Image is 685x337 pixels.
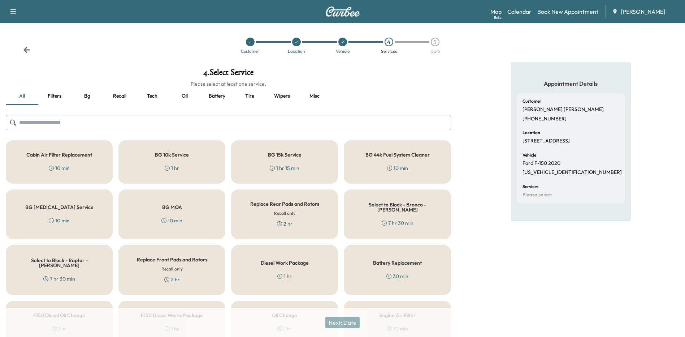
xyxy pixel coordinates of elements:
[325,7,360,17] img: Curbee Logo
[523,131,540,135] h6: Location
[523,106,604,113] p: [PERSON_NAME] [PERSON_NAME]
[6,88,451,105] div: basic tabs example
[277,220,292,227] div: 2 hr
[507,7,532,16] a: Calendar
[274,210,295,217] h6: Recall only
[155,152,189,157] h5: BG 10k Service
[162,205,182,210] h5: BG MOA
[266,88,298,105] button: Wipers
[523,99,541,103] h6: Customer
[494,15,502,20] div: Beta
[386,273,408,280] div: 30 min
[621,7,665,16] span: [PERSON_NAME]
[6,68,451,80] h1: 4 . Select Service
[23,46,30,54] div: Back
[277,273,292,280] div: 1 hr
[49,217,70,224] div: 10 min
[365,152,430,157] h5: BG 44k Fuel System Cleaner
[261,260,309,265] h5: Diesel Work Package
[136,88,168,105] button: Tech
[38,88,71,105] button: Filters
[430,49,440,54] div: Date
[381,49,397,54] div: Services
[201,88,233,105] button: Battery
[387,165,408,172] div: 10 min
[71,88,103,105] button: Bg
[26,152,92,157] h5: Cabin Air Filter Replacement
[523,169,622,176] p: [US_VEHICLE_IDENTIFICATION_NUMBER]
[168,88,201,105] button: Oil
[241,49,259,54] div: Customer
[537,7,598,16] a: Book New Appointment
[298,88,331,105] button: Misc
[43,275,75,282] div: 7 hr 30 min
[161,217,182,224] div: 10 min
[431,38,439,46] div: 5
[517,80,625,88] h5: Appointment Details
[103,88,136,105] button: Recall
[385,38,393,46] div: 4
[250,201,319,206] h5: Replace Rear Pads and Rotors
[6,80,451,88] h6: Please select at least one service.
[523,160,560,167] p: Ford F-150 2020
[268,152,302,157] h5: BG 15k Service
[165,165,179,172] div: 1 hr
[523,192,552,198] p: Please select
[336,49,350,54] div: Vehicle
[288,49,305,54] div: Location
[523,138,570,144] p: [STREET_ADDRESS]
[161,266,183,272] h6: Recall only
[373,260,422,265] h5: Battery Replacement
[490,7,502,16] a: MapBeta
[523,153,536,157] h6: Vehicle
[6,88,38,105] button: all
[270,165,299,172] div: 1 hr 15 min
[523,184,538,189] h6: Services
[523,116,567,122] p: [PHONE_NUMBER]
[356,202,439,212] h5: Select to Block - Bronco - [PERSON_NAME]
[382,219,413,227] div: 7 hr 30 min
[164,276,180,283] div: 2 hr
[25,205,94,210] h5: BG [MEDICAL_DATA] Service
[18,258,101,268] h5: Select to Block - Raptor - [PERSON_NAME]
[137,257,207,262] h5: Replace Front Pads and Rotors
[233,88,266,105] button: Tire
[49,165,70,172] div: 10 min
